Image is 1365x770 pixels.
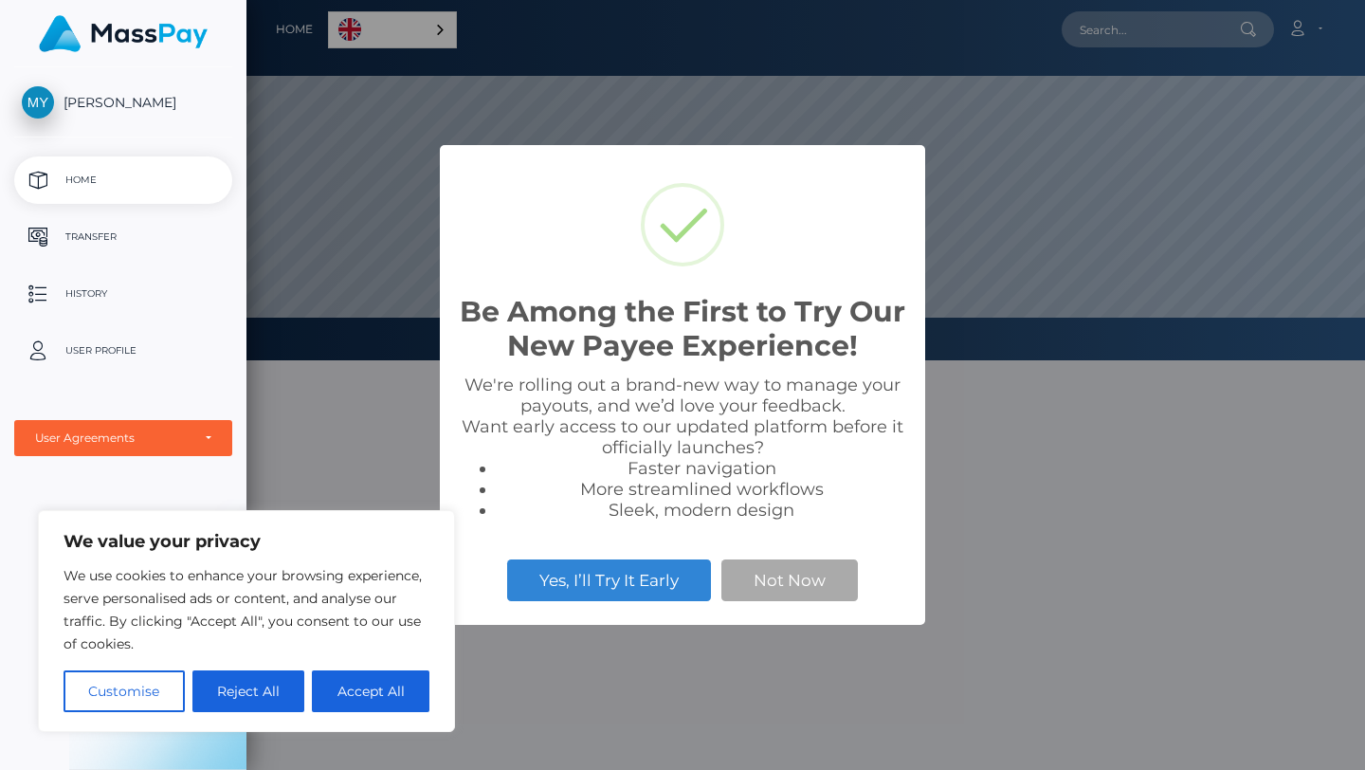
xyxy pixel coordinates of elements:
li: Sleek, modern design [497,500,906,521]
button: Reject All [192,670,305,712]
p: Home [22,166,225,194]
p: User Profile [22,337,225,365]
button: Yes, I’ll Try It Early [507,559,711,601]
button: Customise [64,670,185,712]
button: Accept All [312,670,429,712]
p: We value your privacy [64,530,429,553]
button: Not Now [721,559,858,601]
div: We're rolling out a brand-new way to manage your payouts, and we’d love your feedback. Want early... [459,375,906,521]
button: User Agreements [14,420,232,456]
div: User Agreements [35,431,191,446]
li: Faster navigation [497,458,906,479]
p: Transfer [22,223,225,251]
img: MassPay [39,15,208,52]
span: [PERSON_NAME] [14,94,232,111]
p: History [22,280,225,308]
h2: Be Among the First to Try Our New Payee Experience! [459,295,906,363]
div: We value your privacy [38,510,455,732]
p: We use cookies to enhance your browsing experience, serve personalised ads or content, and analys... [64,564,429,655]
li: More streamlined workflows [497,479,906,500]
